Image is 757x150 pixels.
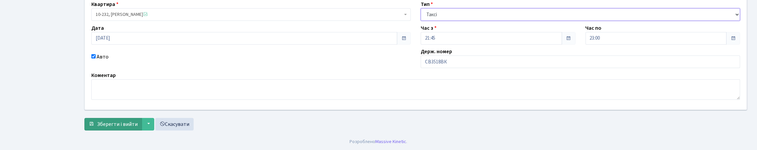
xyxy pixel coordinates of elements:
button: Зберегти і вийти [84,118,142,131]
a: Massive Kinetic [376,138,406,145]
span: 10-232, Василенко Броніслава Олексіївна <span class='la la-check-square text-success'></span> [91,8,411,21]
label: Час з [421,24,437,32]
label: Тип [421,0,433,8]
span: 10-232, Василенко Броніслава Олексіївна <span class='la la-check-square text-success'></span> [96,11,402,18]
label: Дата [91,24,104,32]
div: Розроблено . [350,138,407,145]
label: Держ. номер [421,48,452,56]
label: Авто [97,53,109,61]
label: Квартира [91,0,118,8]
label: Коментар [91,71,116,79]
span: Зберегти і вийти [97,121,138,128]
a: Скасувати [155,118,194,131]
input: АА1234АА [421,56,740,68]
label: Час по [586,24,602,32]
